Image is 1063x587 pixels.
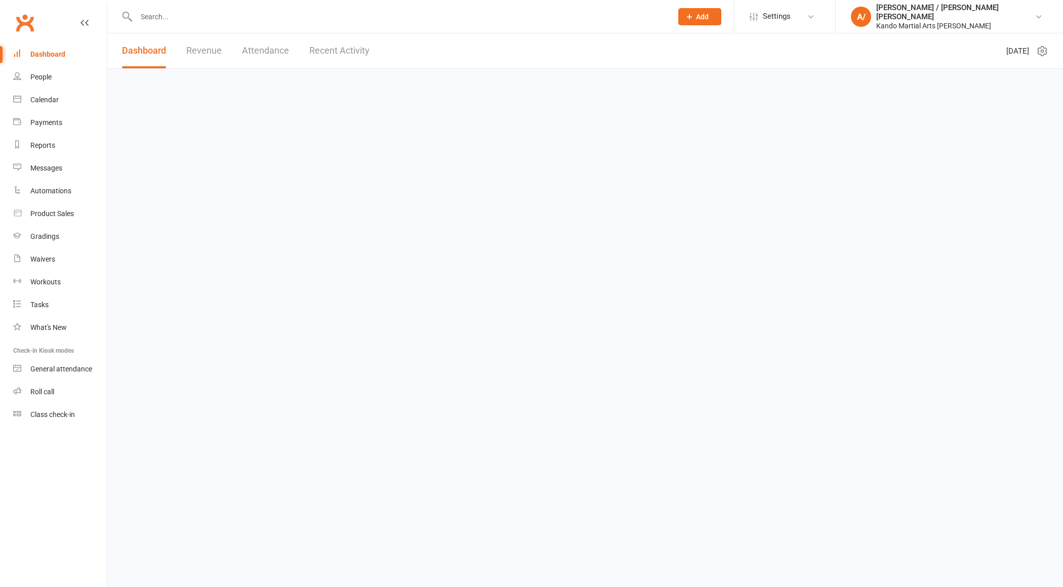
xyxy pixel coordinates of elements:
[763,5,791,28] span: Settings
[876,21,1035,30] div: Kando Martial Arts [PERSON_NAME]
[30,255,55,263] div: Waivers
[30,388,54,396] div: Roll call
[13,381,107,403] a: Roll call
[30,410,75,418] div: Class check-in
[30,232,59,240] div: Gradings
[30,278,61,286] div: Workouts
[13,271,107,293] a: Workouts
[242,33,289,68] a: Attendance
[30,118,62,127] div: Payments
[13,225,107,248] a: Gradings
[13,248,107,271] a: Waivers
[30,141,55,149] div: Reports
[851,7,871,27] div: A/
[122,33,166,68] a: Dashboard
[13,66,107,89] a: People
[13,403,107,426] a: Class kiosk mode
[1006,45,1029,57] span: [DATE]
[30,323,67,331] div: What's New
[30,301,49,309] div: Tasks
[696,13,709,21] span: Add
[30,50,65,58] div: Dashboard
[13,293,107,316] a: Tasks
[876,3,1035,21] div: [PERSON_NAME] / [PERSON_NAME] [PERSON_NAME]
[309,33,370,68] a: Recent Activity
[30,73,52,81] div: People
[133,10,665,24] input: Search...
[13,157,107,180] a: Messages
[678,8,721,25] button: Add
[13,89,107,111] a: Calendar
[13,180,107,202] a: Automations
[13,111,107,134] a: Payments
[13,202,107,225] a: Product Sales
[186,33,222,68] a: Revenue
[13,43,107,66] a: Dashboard
[12,10,37,35] a: Clubworx
[13,134,107,157] a: Reports
[13,358,107,381] a: General attendance kiosk mode
[30,164,62,172] div: Messages
[13,316,107,339] a: What's New
[30,187,71,195] div: Automations
[30,365,92,373] div: General attendance
[30,96,59,104] div: Calendar
[30,209,74,218] div: Product Sales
